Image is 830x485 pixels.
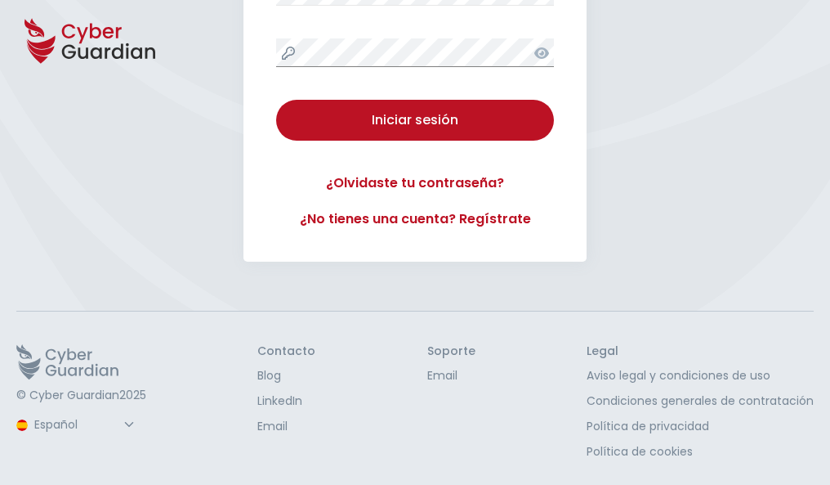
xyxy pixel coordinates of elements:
[427,344,475,359] h3: Soporte
[427,367,475,384] a: Email
[16,420,28,431] img: region-logo
[276,209,554,229] a: ¿No tienes una cuenta? Regístrate
[257,344,315,359] h3: Contacto
[257,418,315,435] a: Email
[276,100,554,141] button: Iniciar sesión
[587,393,814,410] a: Condiciones generales de contratación
[276,173,554,193] a: ¿Olvidaste tu contraseña?
[587,344,814,359] h3: Legal
[587,418,814,435] a: Política de privacidad
[587,367,814,384] a: Aviso legal y condiciones de uso
[16,388,146,403] p: © Cyber Guardian 2025
[257,393,315,410] a: LinkedIn
[288,110,542,130] div: Iniciar sesión
[257,367,315,384] a: Blog
[587,443,814,460] a: Política de cookies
